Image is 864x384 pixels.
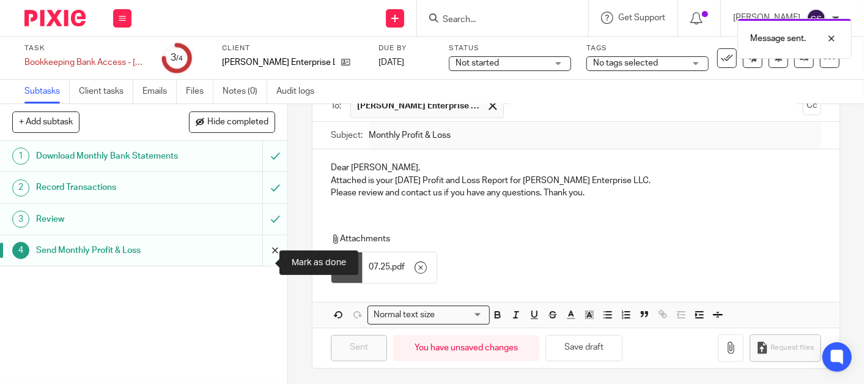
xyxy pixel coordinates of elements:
span: No tags selected [593,59,658,67]
img: Pixie [24,10,86,26]
button: Request files [750,334,821,362]
div: 4 [12,242,29,259]
input: Search for option [438,309,482,322]
button: + Add subtask [12,111,79,132]
div: 1 [12,148,29,165]
div: Bookkeeping Bank Access - [PERSON_NAME] [24,56,147,69]
span: Normal text size [371,309,437,322]
div: Search for option [367,306,490,325]
label: Subject: [331,129,363,141]
h1: Review [36,210,179,228]
label: Client [222,43,363,53]
h1: Send Monthly Profit & Loss [36,241,179,260]
small: /4 [176,55,183,62]
div: 2 [12,179,29,197]
input: Sent [331,335,387,361]
div: Bookkeeping Bank Access - Cindy [24,56,147,69]
p: Message sent. [750,32,806,45]
h1: Download Monthly Bank Statements [36,147,179,165]
span: Hide completed [207,118,268,127]
a: Notes (0) [223,80,267,104]
span: pdf [392,261,405,273]
p: Dear [PERSON_NAME], [331,162,821,174]
label: Due by [378,43,434,53]
div: You have unsaved changes [393,335,539,361]
a: Audit logs [276,80,323,104]
div: 3 [12,211,29,228]
h1: Record Transactions [36,178,179,197]
span: [PERSON_NAME] Enterprise LLC [357,100,479,112]
p: [PERSON_NAME] Enterprise LLC [222,56,335,69]
a: Client tasks [79,80,133,104]
span: Not started [456,59,499,67]
span: 07.25 [369,261,390,273]
div: . [363,252,437,283]
button: Cc [803,97,821,115]
label: Task [24,43,147,53]
span: [DATE] [378,58,404,67]
label: To: [331,100,344,112]
p: Attached is your [DATE] Profit and Loss Report for [PERSON_NAME] Enterprise LLC. [331,175,821,187]
p: Attachments [331,233,814,245]
img: svg%3E [807,9,826,28]
a: Emails [142,80,177,104]
button: Hide completed [189,111,275,132]
p: Please review and contact us if you have any questions. Thank you. [331,187,821,199]
span: Request files [771,343,814,353]
button: Save draft [545,335,622,361]
a: Files [186,80,213,104]
div: 3 [171,51,183,65]
a: Subtasks [24,80,70,104]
